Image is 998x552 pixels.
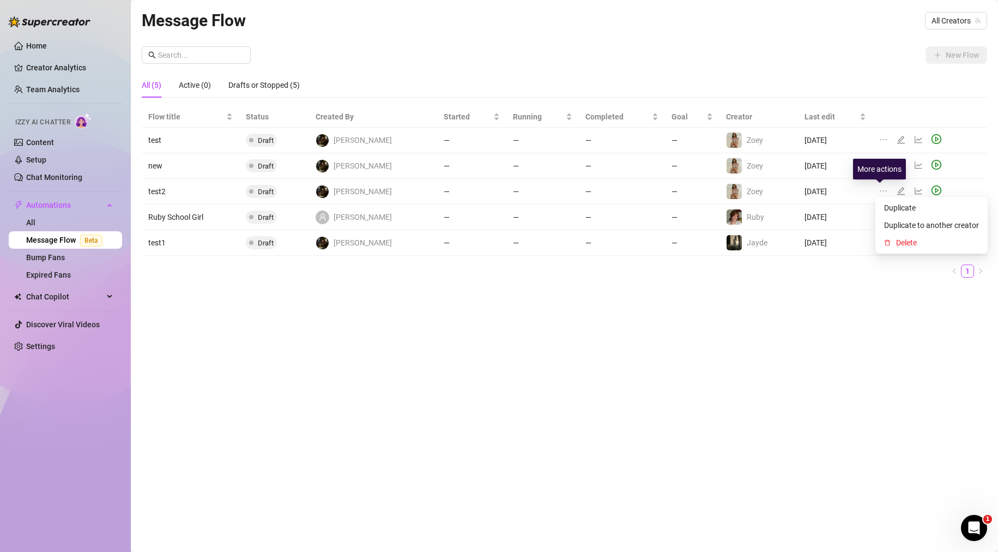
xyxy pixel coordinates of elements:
[798,153,873,179] td: [DATE]
[437,179,506,205] td: —
[142,8,246,33] article: Message Flow
[579,153,665,179] td: —
[334,134,392,146] span: [PERSON_NAME]
[506,153,579,179] td: —
[239,106,309,128] th: Status
[932,134,941,144] span: play-circle
[884,219,979,231] span: Duplicate to another creator
[158,49,244,61] input: Search...
[727,209,742,225] img: Ruby
[798,106,873,128] th: Last edit
[747,161,763,170] span: Zoey
[665,128,719,153] td: —
[897,135,905,144] span: edit
[961,515,987,541] iframe: Intercom live chat
[879,187,888,195] span: ellipsis
[75,113,92,129] img: AI Chatter
[179,79,211,91] div: Active (0)
[228,79,300,91] div: Drafts or Stopped (5)
[26,41,47,50] a: Home
[948,265,961,278] button: left
[506,230,579,256] td: —
[142,106,239,128] th: Flow title
[258,239,274,247] span: Draft
[798,230,873,256] td: [DATE]
[26,320,100,329] a: Discover Viral Videos
[932,160,941,170] span: play-circle
[897,187,905,195] span: edit
[665,179,719,205] td: —
[309,106,437,128] th: Created By
[853,159,906,179] div: More actions
[579,128,665,153] td: —
[961,265,974,278] li: 1
[798,179,873,205] td: [DATE]
[334,185,392,197] span: [PERSON_NAME]
[26,59,113,76] a: Creator Analytics
[14,293,21,301] img: Chat Copilot
[26,236,107,244] a: Message FlowBeta
[884,239,892,246] span: delete
[437,153,506,179] td: —
[258,213,274,221] span: Draft
[148,51,156,59] span: search
[727,184,742,199] img: Zoey
[26,85,80,94] a: Team Analytics
[579,205,665,230] td: —
[951,268,958,274] span: left
[884,202,979,214] span: Duplicate
[506,128,579,153] td: —
[719,106,797,128] th: Creator
[914,187,923,195] span: line-chart
[747,136,763,145] span: Zoey
[258,188,274,196] span: Draft
[444,111,491,123] span: Started
[142,79,161,91] div: All (5)
[977,268,984,274] span: right
[665,230,719,256] td: —
[579,106,665,128] th: Completed
[727,235,742,250] img: Jayde
[665,106,719,128] th: Goal
[148,111,224,123] span: Flow title
[258,136,274,145] span: Draft
[932,185,941,195] span: play-circle
[26,253,65,262] a: Bump Fans
[26,342,55,351] a: Settings
[727,158,742,173] img: Zoey
[26,196,104,214] span: Automations
[975,17,981,24] span: team
[15,117,70,128] span: Izzy AI Chatter
[316,134,329,147] img: Lynn
[26,155,46,164] a: Setup
[26,138,54,147] a: Content
[727,133,742,148] img: Zoey
[747,213,764,221] span: Ruby
[26,173,82,182] a: Chat Monitoring
[334,237,392,249] span: [PERSON_NAME]
[14,201,23,209] span: thunderbolt
[585,111,650,123] span: Completed
[80,235,102,247] span: Beta
[437,230,506,256] td: —
[747,238,767,247] span: Jayde
[914,135,923,144] span: line-chart
[26,218,35,227] a: All
[513,111,564,123] span: Running
[142,230,239,256] td: test1
[258,162,274,170] span: Draft
[798,205,873,230] td: [DATE]
[747,187,763,196] span: Zoey
[316,160,329,172] img: Lynn
[983,515,992,524] span: 1
[142,179,239,205] td: test2
[961,265,973,277] a: 1
[319,213,326,221] span: user
[926,46,987,64] button: New Flow
[506,179,579,205] td: —
[142,153,239,179] td: new
[879,135,888,144] span: ellipsis
[914,161,923,170] span: line-chart
[334,211,392,223] span: [PERSON_NAME]
[26,288,104,305] span: Chat Copilot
